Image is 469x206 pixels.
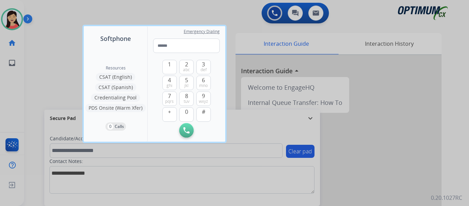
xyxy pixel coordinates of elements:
p: 0.20.1027RC [431,194,462,202]
span: abc [183,67,190,73]
button: 3def [196,60,211,74]
span: 9 [202,92,205,100]
span: jkl [184,83,188,88]
span: pqrs [165,99,174,104]
span: 5 [185,76,188,84]
button: 0 [179,107,194,122]
span: 1 [168,60,171,68]
span: wxyz [199,99,208,104]
p: 0 [107,123,113,130]
button: 4ghi [162,76,177,90]
span: 6 [202,76,205,84]
img: call-button [183,127,190,133]
button: # [196,107,211,122]
span: 2 [185,60,188,68]
span: Softphone [100,34,131,43]
button: 0Calls [105,122,126,131]
span: + [168,108,171,116]
button: CSAT (Spanish) [95,83,136,91]
button: 6mno [196,76,211,90]
span: ghi [167,83,172,88]
span: 7 [168,92,171,100]
p: Calls [115,123,124,130]
button: 7pqrs [162,91,177,106]
span: Resources [106,65,126,71]
button: 2abc [179,60,194,74]
span: # [202,108,205,116]
button: 5jkl [179,76,194,90]
button: 9wxyz [196,91,211,106]
button: PDS Onsite (Warm Xfer) [85,104,146,112]
span: mno [199,83,208,88]
span: 0 [185,108,188,116]
button: CSAT (English) [96,73,135,81]
span: Emergency Dialing [184,29,220,34]
span: def [201,67,207,73]
button: 8tuv [179,91,194,106]
span: 8 [185,92,188,100]
span: tuv [184,99,190,104]
button: + [162,107,177,122]
button: 1 [162,60,177,74]
span: 3 [202,60,205,68]
button: Credentialing Pool [91,94,140,102]
span: 4 [168,76,171,84]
